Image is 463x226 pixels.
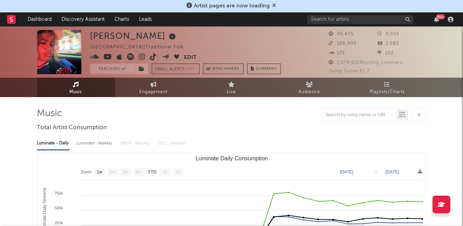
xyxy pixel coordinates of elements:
[377,41,399,46] span: 2,080
[81,170,92,175] text: Zoom
[187,67,196,71] em: Off
[37,137,70,149] div: Luminate - Daily
[23,12,57,26] a: Dashboard
[54,221,63,225] text: 250k
[247,64,281,74] button: Summary
[329,51,345,55] span: 175
[377,32,399,36] span: 9,923
[271,78,348,97] a: Audience
[256,67,277,71] span: Summary
[175,170,180,175] text: All
[90,64,134,74] button: Tracking
[69,88,82,96] span: Music
[90,30,178,42] div: [PERSON_NAME]
[37,78,115,97] a: Music
[57,12,110,26] a: Discovery Assistant
[377,51,394,55] span: 102
[184,53,197,62] button: Edit
[135,170,141,175] text: 6m
[299,88,320,96] span: Audience
[110,12,134,26] a: Charts
[37,124,107,132] span: Total Artist Consumption
[329,69,370,73] span: Jump Score: 81.7
[370,88,405,96] span: Playlists/Charts
[193,78,271,97] a: Live
[213,65,240,73] span: Benchmark
[163,170,167,175] text: 1y
[194,3,270,9] span: Artist pages are now loading
[195,155,268,161] text: Luminate Daily Consumption
[115,78,193,97] a: Engagement
[329,32,354,36] span: 49,475
[436,14,445,19] div: 99 +
[307,15,413,24] input: Search for artists
[90,43,192,52] div: [GEOGRAPHIC_DATA] | Traditional Folk
[97,170,102,175] text: 1w
[54,206,63,210] text: 500k
[329,60,403,65] span: 1,074,951 Monthly Listeners
[386,169,399,174] text: [DATE]
[54,191,63,195] text: 750k
[272,3,277,9] span: Dismiss
[374,169,378,174] text: →
[329,41,357,46] span: 168,400
[152,64,199,74] button: Email AlertsOff
[434,17,439,22] button: 99+
[77,137,114,149] div: Luminate - Weekly
[322,112,397,118] input: Search by song name or URL
[340,169,353,174] text: [DATE]
[227,88,236,96] span: Live
[147,170,156,175] text: YTD
[109,170,115,175] text: 1m
[134,12,157,26] a: Leads
[348,78,426,97] a: Playlists/Charts
[203,64,244,74] a: Benchmark
[140,88,168,96] span: Engagement
[122,170,128,175] text: 3m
